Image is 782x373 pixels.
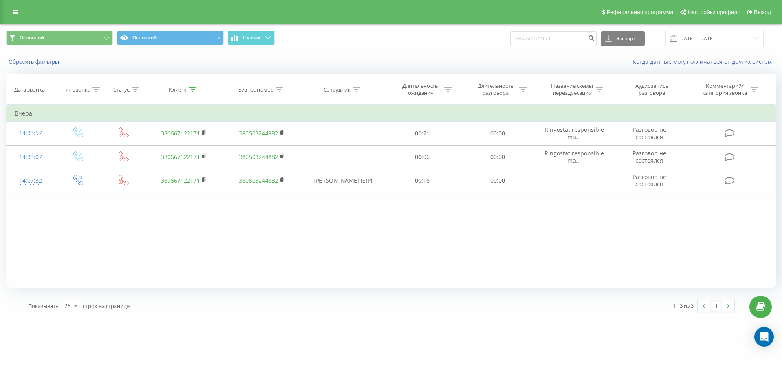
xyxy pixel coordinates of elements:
div: Open Intercom Messenger [754,327,774,347]
td: 00:00 [460,122,535,145]
button: Сбросить фильтры [6,58,63,65]
div: Сотрудник [323,86,351,93]
button: Основной [117,31,224,45]
div: Статус [113,86,130,93]
a: Когда данные могут отличаться от других систем [633,58,776,65]
div: Длительность ожидания [399,83,442,96]
a: 380667122171 [161,177,200,184]
span: Разговор не состоялся [633,126,666,141]
span: Разговор не состоялся [633,149,666,164]
a: 380667122171 [161,153,200,161]
td: 00:00 [460,169,535,192]
span: Реферальная программа [606,9,673,15]
button: Экспорт [601,31,645,46]
span: Ringostat responsible ma... [545,126,604,141]
td: 00:16 [385,169,460,192]
a: 380667122171 [161,129,200,137]
div: 14:07:32 [15,173,46,189]
td: 00:21 [385,122,460,145]
span: Показывать [28,302,59,310]
div: 14:33:57 [15,125,46,141]
td: [PERSON_NAME] (SIP) [301,169,385,192]
button: График [228,31,275,45]
div: Название схемы переадресации [550,83,594,96]
span: Основной [20,35,44,41]
div: Аудиозапись разговора [626,83,679,96]
span: Настройки профиля [688,9,740,15]
div: Бизнес номер [238,86,274,93]
td: 00:00 [460,145,535,169]
td: Вчера [7,105,776,122]
button: Основной [6,31,113,45]
div: Тип звонка [62,86,90,93]
span: строк на странице [83,302,130,310]
div: Длительность разговора [474,83,517,96]
td: 00:06 [385,145,460,169]
span: Разговор не состоялся [633,173,666,188]
div: Клиент [169,86,187,93]
div: Дата звонка [14,86,45,93]
div: Комментарий/категория звонка [701,83,749,96]
input: Поиск по номеру [510,31,597,46]
div: 25 [64,302,71,310]
a: 1 [710,300,722,312]
a: 380503244882 [239,129,278,137]
span: График [243,35,261,41]
div: 1 - 3 из 3 [673,301,694,310]
a: 380503244882 [239,153,278,161]
span: Выход [754,9,771,15]
div: 14:33:07 [15,149,46,165]
a: 380503244882 [239,177,278,184]
span: Ringostat responsible ma... [545,149,604,164]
